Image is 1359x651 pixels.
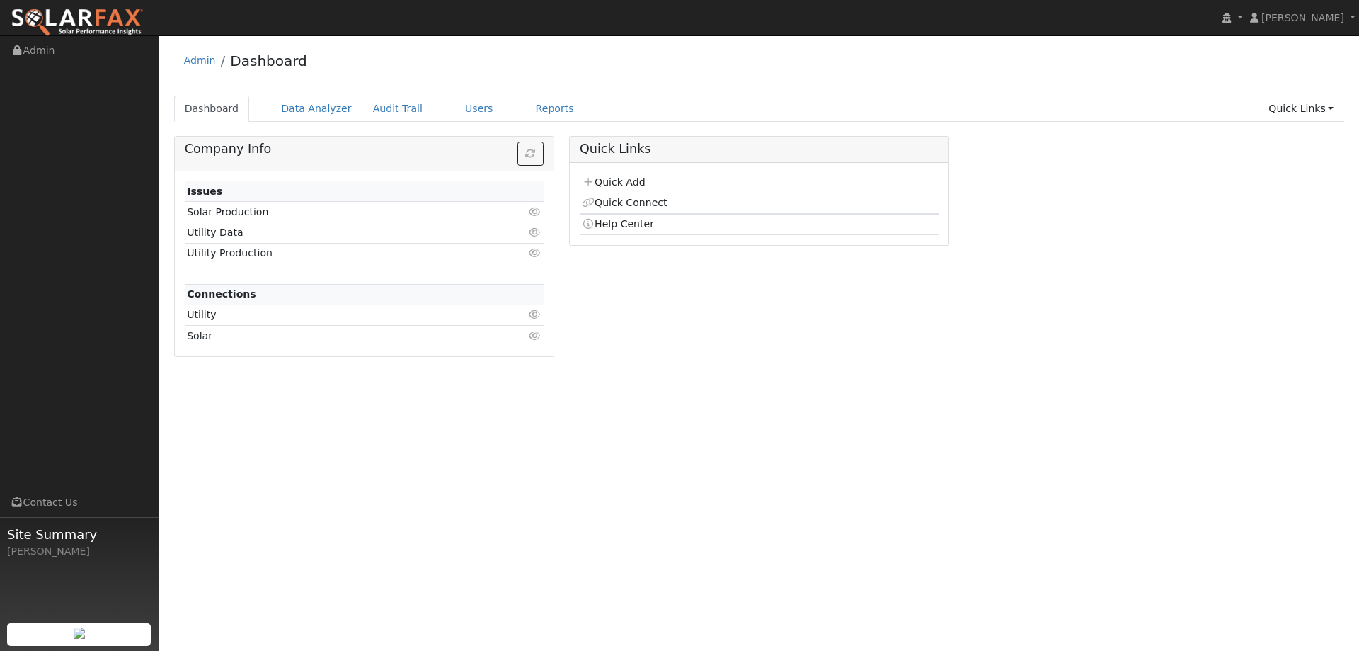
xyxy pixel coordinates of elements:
td: Utility Production [185,243,486,264]
a: Admin [184,55,216,66]
a: Data Analyzer [270,96,362,122]
i: Click to view [529,207,541,217]
strong: Issues [187,186,222,197]
div: [PERSON_NAME] [7,544,151,559]
span: Site Summary [7,525,151,544]
a: Users [454,96,504,122]
i: Click to view [529,248,541,258]
img: retrieve [74,628,85,639]
td: Utility [185,305,486,325]
i: Click to view [529,227,541,237]
td: Utility Data [185,222,486,243]
a: Quick Connect [582,197,667,208]
h5: Quick Links [580,142,939,157]
a: Quick Links [1258,96,1344,122]
a: Help Center [582,218,654,230]
strong: Connections [187,288,256,300]
a: Audit Trail [362,96,433,122]
img: SolarFax [11,8,144,38]
h5: Company Info [185,142,544,157]
span: [PERSON_NAME] [1261,12,1344,23]
a: Reports [525,96,585,122]
i: Click to view [529,331,541,341]
a: Quick Add [582,176,645,188]
td: Solar [185,326,486,346]
i: Click to view [529,310,541,319]
td: Solar Production [185,202,486,222]
a: Dashboard [230,52,307,69]
a: Dashboard [174,96,250,122]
